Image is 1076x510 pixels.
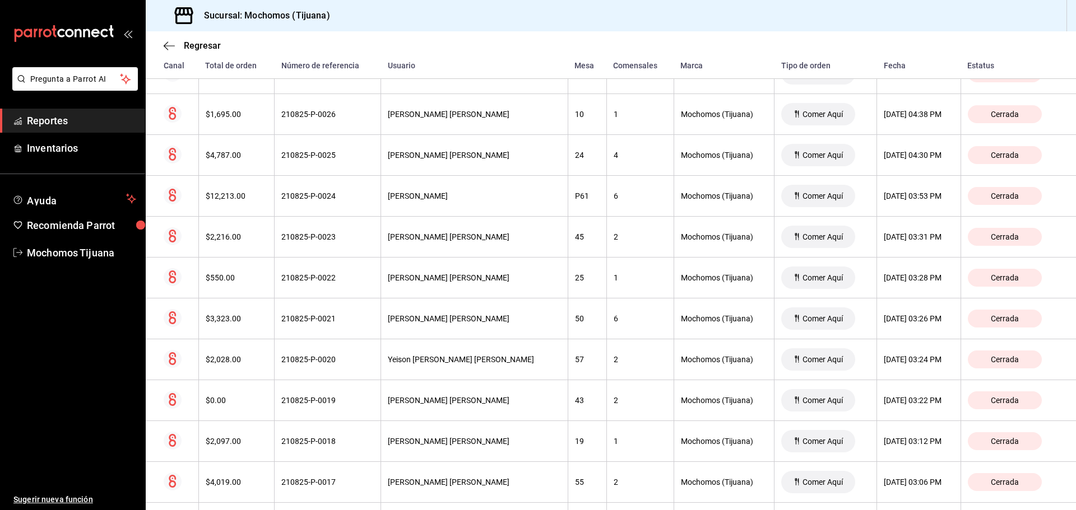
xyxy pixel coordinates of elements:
[884,273,953,282] div: [DATE] 03:28 PM
[680,61,768,70] div: Marca
[575,110,600,119] div: 10
[12,67,138,91] button: Pregunta a Parrot AI
[575,151,600,160] div: 24
[986,191,1023,200] span: Cerrada
[281,355,374,364] div: 210825-P-0020
[575,273,600,282] div: 25
[388,151,561,160] div: [PERSON_NAME] [PERSON_NAME]
[206,232,267,241] div: $2,216.00
[798,355,847,364] span: Comer Aquí
[281,478,374,486] div: 210825-P-0017
[986,355,1023,364] span: Cerrada
[798,478,847,486] span: Comer Aquí
[281,314,374,323] div: 210825-P-0021
[575,396,600,405] div: 43
[206,437,267,446] div: $2,097.00
[281,396,374,405] div: 210825-P-0019
[613,61,667,70] div: Comensales
[884,314,953,323] div: [DATE] 03:26 PM
[281,437,374,446] div: 210825-P-0018
[27,141,136,156] span: Inventarios
[884,191,953,200] div: [DATE] 03:53 PM
[986,273,1023,282] span: Cerrada
[281,232,374,241] div: 210825-P-0023
[205,61,267,70] div: Total de orden
[986,478,1023,486] span: Cerrada
[614,437,667,446] div: 1
[388,437,561,446] div: [PERSON_NAME] [PERSON_NAME]
[986,151,1023,160] span: Cerrada
[281,191,374,200] div: 210825-P-0024
[681,437,768,446] div: Mochomos (Tijuana)
[681,273,768,282] div: Mochomos (Tijuana)
[884,110,953,119] div: [DATE] 04:38 PM
[681,191,768,200] div: Mochomos (Tijuana)
[884,437,953,446] div: [DATE] 03:12 PM
[681,355,768,364] div: Mochomos (Tijuana)
[681,314,768,323] div: Mochomos (Tijuana)
[614,191,667,200] div: 6
[27,192,122,205] span: Ayuda
[798,151,847,160] span: Comer Aquí
[681,396,768,405] div: Mochomos (Tijuana)
[388,61,562,70] div: Usuario
[206,314,267,323] div: $3,323.00
[13,494,136,506] span: Sugerir nueva función
[184,40,221,51] span: Regresar
[781,61,870,70] div: Tipo de orden
[388,232,561,241] div: [PERSON_NAME] [PERSON_NAME]
[206,478,267,486] div: $4,019.00
[27,113,136,128] span: Reportes
[164,61,192,70] div: Canal
[798,437,847,446] span: Comer Aquí
[798,273,847,282] span: Comer Aquí
[798,232,847,241] span: Comer Aquí
[123,29,132,38] button: open_drawer_menu
[388,355,561,364] div: Yeison [PERSON_NAME] [PERSON_NAME]
[884,61,954,70] div: Fecha
[281,151,374,160] div: 210825-P-0025
[575,355,600,364] div: 57
[388,110,561,119] div: [PERSON_NAME] [PERSON_NAME]
[388,396,561,405] div: [PERSON_NAME] [PERSON_NAME]
[614,273,667,282] div: 1
[206,151,267,160] div: $4,787.00
[574,61,600,70] div: Mesa
[195,9,330,22] h3: Sucursal: Mochomos (Tijuana)
[575,191,600,200] div: P61
[798,110,847,119] span: Comer Aquí
[575,232,600,241] div: 45
[388,273,561,282] div: [PERSON_NAME] [PERSON_NAME]
[30,73,120,85] span: Pregunta a Parrot AI
[206,273,267,282] div: $550.00
[798,314,847,323] span: Comer Aquí
[681,151,768,160] div: Mochomos (Tijuana)
[884,396,953,405] div: [DATE] 03:22 PM
[986,110,1023,119] span: Cerrada
[388,314,561,323] div: [PERSON_NAME] [PERSON_NAME]
[614,355,667,364] div: 2
[884,478,953,486] div: [DATE] 03:06 PM
[681,478,768,486] div: Mochomos (Tijuana)
[8,81,138,93] a: Pregunta a Parrot AI
[206,191,267,200] div: $12,213.00
[575,478,600,486] div: 55
[967,61,1058,70] div: Estatus
[986,396,1023,405] span: Cerrada
[884,355,953,364] div: [DATE] 03:24 PM
[681,110,768,119] div: Mochomos (Tijuana)
[281,273,374,282] div: 210825-P-0022
[986,232,1023,241] span: Cerrada
[164,40,221,51] button: Regresar
[206,355,267,364] div: $2,028.00
[27,218,136,233] span: Recomienda Parrot
[614,314,667,323] div: 6
[281,61,374,70] div: Número de referencia
[986,437,1023,446] span: Cerrada
[798,191,847,200] span: Comer Aquí
[798,396,847,405] span: Comer Aquí
[681,232,768,241] div: Mochomos (Tijuana)
[281,110,374,119] div: 210825-P-0026
[614,110,667,119] div: 1
[206,110,267,119] div: $1,695.00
